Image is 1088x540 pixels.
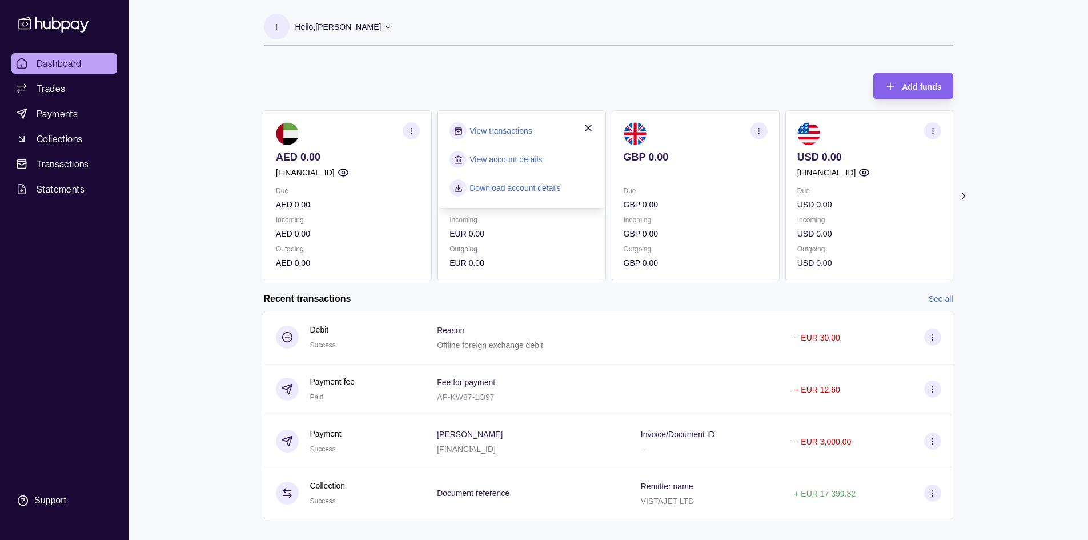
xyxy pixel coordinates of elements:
button: Add funds [873,73,953,99]
span: Payments [37,107,78,121]
img: ae [276,122,299,145]
p: Outgoing [797,243,941,255]
p: EUR 0.00 [449,257,593,269]
p: Fee for payment [437,378,495,387]
p: USD 0.00 [797,257,941,269]
p: Incoming [276,214,420,226]
p: AED 0.00 [276,257,420,269]
a: Payments [11,103,117,124]
p: Outgoing [623,243,767,255]
div: Support [34,494,66,507]
p: Due [623,185,767,197]
p: AED 0.00 [276,151,420,163]
a: View account details [469,153,542,166]
p: AED 0.00 [276,198,420,211]
span: Statements [37,182,85,196]
span: Paid [310,393,324,401]
p: Hello, [PERSON_NAME] [295,21,382,33]
p: Payment fee [310,375,355,388]
a: Dashboard [11,53,117,74]
a: Trades [11,78,117,99]
span: Collections [37,132,82,146]
img: gb [623,122,646,145]
p: – [641,445,645,454]
p: Invoice/Document ID [641,430,715,439]
p: + EUR 17,399.82 [794,489,856,498]
p: Due [797,185,941,197]
p: USD 0.00 [797,151,941,163]
p: Reason [437,326,464,335]
p: Collection [310,479,345,492]
p: GBP 0.00 [623,151,767,163]
p: [FINANCIAL_ID] [276,166,335,179]
p: I [275,21,278,33]
p: USD 0.00 [797,227,941,240]
p: Due [276,185,420,197]
h2: Recent transactions [264,293,351,305]
span: Success [310,341,336,349]
span: Success [310,497,336,505]
p: − EUR 12.60 [794,385,840,394]
p: Document reference [437,489,509,498]
p: Outgoing [276,243,420,255]
a: Transactions [11,154,117,174]
p: − EUR 30.00 [794,333,840,342]
p: Payment [310,427,342,440]
span: Success [310,445,336,453]
p: Remitter name [641,482,693,491]
p: Debit [310,323,336,336]
a: See all [929,293,953,305]
p: [FINANCIAL_ID] [797,166,856,179]
a: Download account details [469,182,561,194]
a: Statements [11,179,117,199]
p: Outgoing [449,243,593,255]
p: EUR 0.00 [449,227,593,240]
span: Trades [37,82,65,95]
span: Dashboard [37,57,82,70]
p: − EUR 3,000.00 [794,437,851,446]
span: Transactions [37,157,89,171]
p: GBP 0.00 [623,257,767,269]
p: USD 0.00 [797,198,941,211]
p: AP-KW87-1O97 [437,393,494,402]
a: Support [11,489,117,513]
p: GBP 0.00 [623,227,767,240]
p: [FINANCIAL_ID] [437,445,496,454]
p: GBP 0.00 [623,198,767,211]
p: [PERSON_NAME] [437,430,503,439]
span: Add funds [902,82,941,91]
a: Collections [11,129,117,149]
p: AED 0.00 [276,227,420,240]
p: Incoming [449,214,593,226]
p: Offline foreign exchange debit [437,341,543,350]
img: us [797,122,820,145]
a: View transactions [469,125,532,137]
p: Incoming [797,214,941,226]
p: VISTAJET LTD [641,497,694,506]
p: Incoming [623,214,767,226]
